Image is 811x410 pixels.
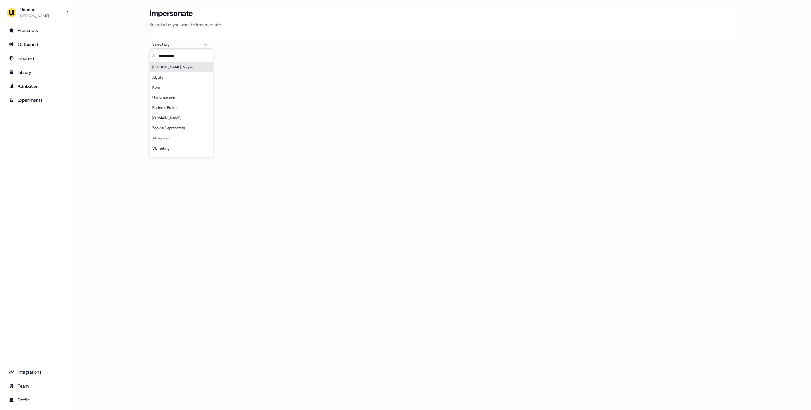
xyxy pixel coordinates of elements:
[20,6,49,13] div: Userled
[5,367,71,377] a: Go to integrations
[5,81,71,91] a: Go to attribution
[9,69,67,75] div: Library
[150,123,213,133] div: Zoovu (Deprecated)
[150,143,213,153] div: VK Testing
[150,62,213,72] div: [PERSON_NAME] People
[150,93,213,103] div: UpInvestments
[5,395,71,405] a: Go to profile
[9,397,67,403] div: Profile
[9,55,67,61] div: Inbound
[20,13,49,19] div: [PERSON_NAME]
[5,95,71,105] a: Go to experiments
[150,82,213,93] div: Kpler
[150,40,213,49] button: Select org
[5,39,71,49] a: Go to outbound experience
[9,97,67,103] div: Experiments
[150,72,213,82] div: Algolia
[9,383,67,389] div: Team
[150,62,213,157] div: Suggestions
[5,25,71,35] a: Go to prospects
[150,153,213,163] div: Talkpad Ltd
[152,41,200,48] div: Select org
[5,53,71,63] a: Go to Inbound
[9,369,67,375] div: Integrations
[9,83,67,89] div: Attribution
[5,67,71,77] a: Go to templates
[150,103,213,113] div: Business Brainz
[5,381,71,391] a: Go to team
[150,9,193,18] h3: Impersonate
[5,5,71,20] button: Userled[PERSON_NAME]
[150,133,213,143] div: ADvendio
[9,41,67,48] div: Outbound
[9,27,67,34] div: Prospects
[150,22,738,28] p: Select who you want to impersonate
[150,113,213,123] div: [DOMAIN_NAME]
